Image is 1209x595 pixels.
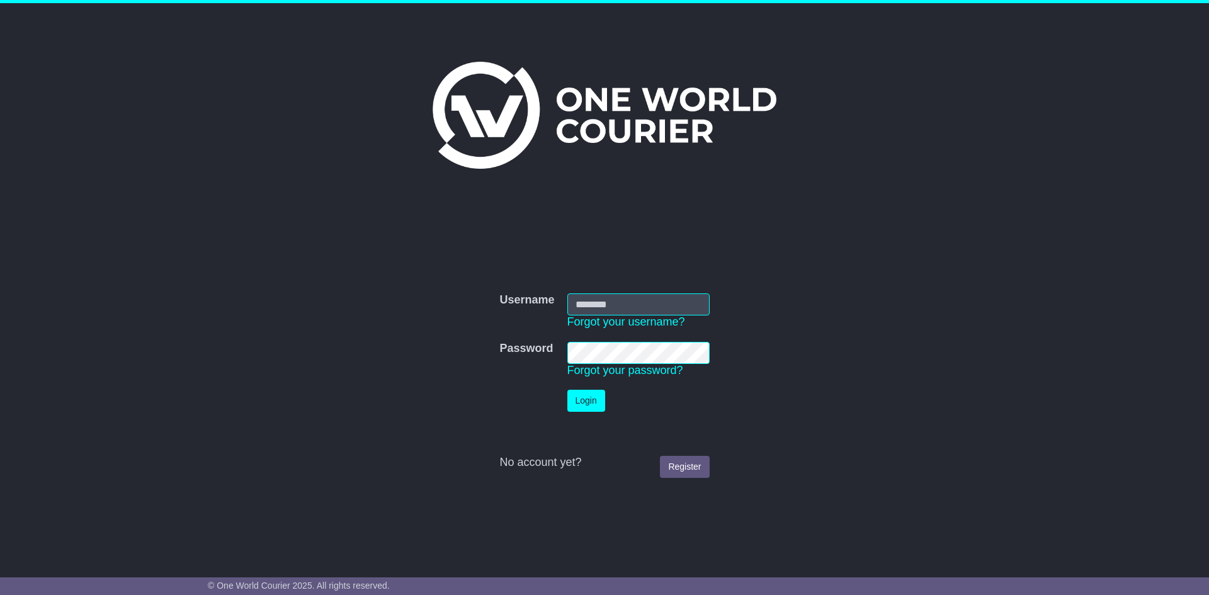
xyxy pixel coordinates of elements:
a: Register [660,456,709,478]
label: Password [499,342,553,356]
span: © One World Courier 2025. All rights reserved. [208,581,390,591]
img: One World [433,62,776,169]
a: Forgot your username? [567,315,685,328]
a: Forgot your password? [567,364,683,377]
label: Username [499,293,554,307]
button: Login [567,390,605,412]
div: No account yet? [499,456,709,470]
